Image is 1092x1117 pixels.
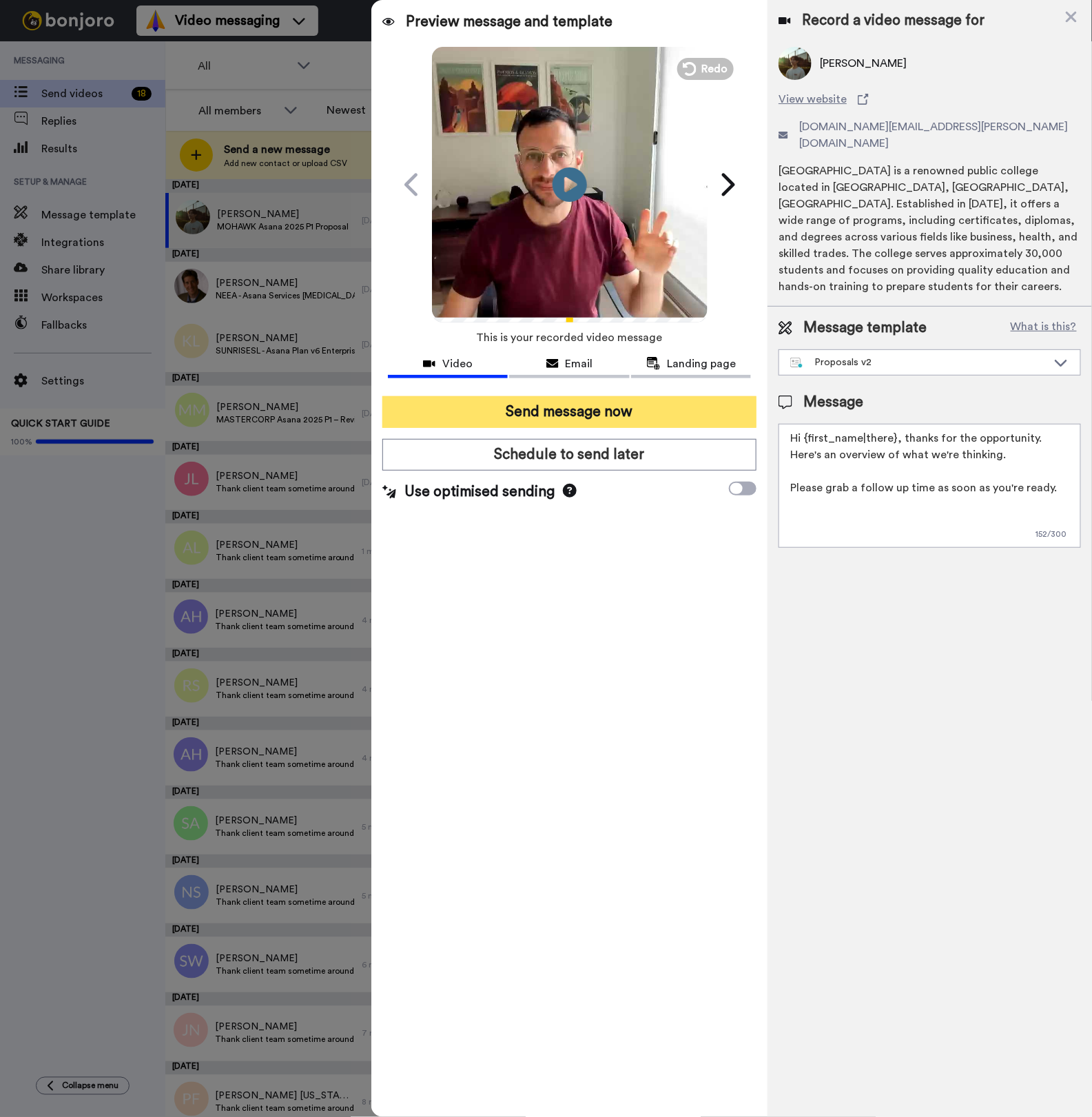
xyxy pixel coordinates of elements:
img: nextgen-template.svg [790,358,803,369]
span: Message [803,392,863,413]
textarea: Hi {first_name|there}, thanks for the opportunity. Here's an overview of what we're thinking. Ple... [779,424,1081,548]
button: What is this? [1007,318,1081,338]
a: View website [779,91,1081,107]
span: This is your recorded video message [477,322,663,353]
span: [DOMAIN_NAME][EMAIL_ADDRESS][PERSON_NAME][DOMAIN_NAME] [799,119,1081,152]
span: Email [566,356,593,372]
div: [GEOGRAPHIC_DATA] is a renowned public college located in [GEOGRAPHIC_DATA], [GEOGRAPHIC_DATA], [... [779,163,1081,295]
button: Send message now [382,396,756,428]
button: Schedule to send later [382,439,756,471]
span: Landing page [668,356,736,372]
div: Proposals v2 [790,356,1047,369]
span: Video [442,356,473,372]
span: Use optimised sending [404,482,555,502]
span: View website [779,91,847,107]
span: Message template [803,318,927,338]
